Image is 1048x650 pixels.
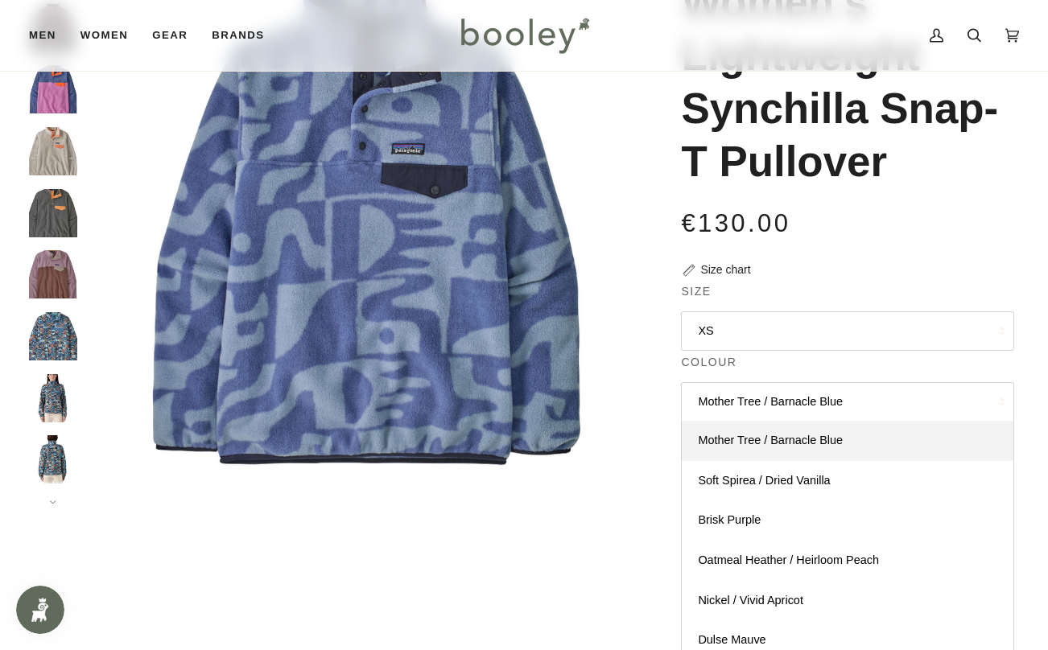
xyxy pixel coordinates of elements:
img: Patagonia Women's Lightweight Synchilla Snap-T Pullover Swallowtail Geo / Still Blue - Booley Galway [29,312,77,360]
span: Colour [681,354,736,371]
span: Brands [212,27,264,43]
span: €130.00 [681,209,790,237]
span: Nickel / Vivid Apricot [698,594,803,607]
button: Mother Tree / Barnacle Blue [681,382,1014,422]
span: Size [681,283,711,300]
img: Patagonia Women's Lightweight Synchilla Snap-T Pullover Nickel / Vivid Apricot - Booley Galway [29,189,77,237]
button: XS [681,311,1014,351]
span: Gear [152,27,188,43]
span: Brisk Purple [698,513,761,526]
span: Dulse Mauve [698,633,765,646]
a: Mother Tree / Barnacle Blue [682,421,1013,461]
span: Soft Spirea / Dried Vanilla [698,474,830,487]
span: Oatmeal Heather / Heirloom Peach [698,553,879,566]
img: Patagonia Women's Lightweight Synchilla Snap-T Pullover Swallowtail Geo / Still Blue - Booley Galway [29,374,77,422]
img: Patagonia Women's Lightweight Synchilla Snap-T Pullover Dulse Mauve - Booley Galway [29,250,77,298]
img: Patagonia Women's Lightweight Synchilla Snap-T Pullover Brisk Purple - Booley Galway [29,65,77,113]
img: Patagonia Women's Lightweight Synchilla Snap-T Pullover Swallowtail Geo / Still Blue - Booley Galway [29,435,77,483]
a: Oatmeal Heather / Heirloom Peach [682,541,1013,581]
span: Women [80,27,128,43]
iframe: Button to open loyalty program pop-up [16,586,64,634]
a: Soft Spirea / Dried Vanilla [682,461,1013,501]
span: Men [29,27,56,43]
img: Booley [454,12,595,59]
div: Size chart [700,261,750,278]
span: Mother Tree / Barnacle Blue [698,434,843,446]
a: Brisk Purple [682,500,1013,541]
img: Patagonia Women's Lightweight Synchilla Snap-T Pullover Oatmeal Heather / Heirloom Peach - Booley... [29,127,77,175]
a: Nickel / Vivid Apricot [682,581,1013,621]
